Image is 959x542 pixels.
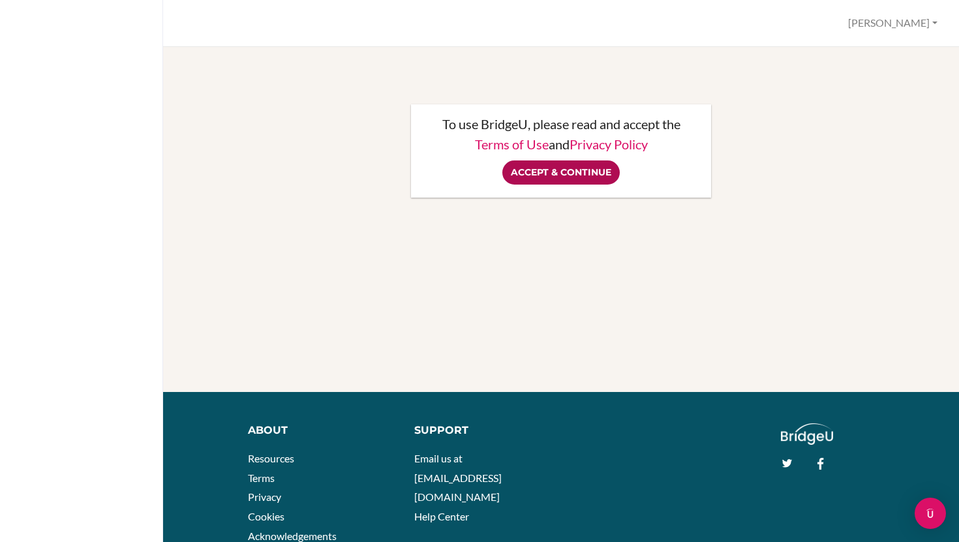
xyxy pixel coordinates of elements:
[414,423,551,438] div: Support
[248,472,275,484] a: Terms
[424,138,698,151] p: and
[414,510,469,522] a: Help Center
[248,530,337,542] a: Acknowledgements
[248,490,281,503] a: Privacy
[424,117,698,130] p: To use BridgeU, please read and accept the
[915,498,946,529] div: Open Intercom Messenger
[842,11,943,35] button: [PERSON_NAME]
[414,452,502,503] a: Email us at [EMAIL_ADDRESS][DOMAIN_NAME]
[570,136,648,152] a: Privacy Policy
[248,452,294,464] a: Resources
[475,136,549,152] a: Terms of Use
[781,423,834,445] img: logo_white@2x-f4f0deed5e89b7ecb1c2cc34c3e3d731f90f0f143d5ea2071677605dd97b5244.png
[502,160,620,185] input: Accept & Continue
[248,423,395,438] div: About
[248,510,284,522] a: Cookies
